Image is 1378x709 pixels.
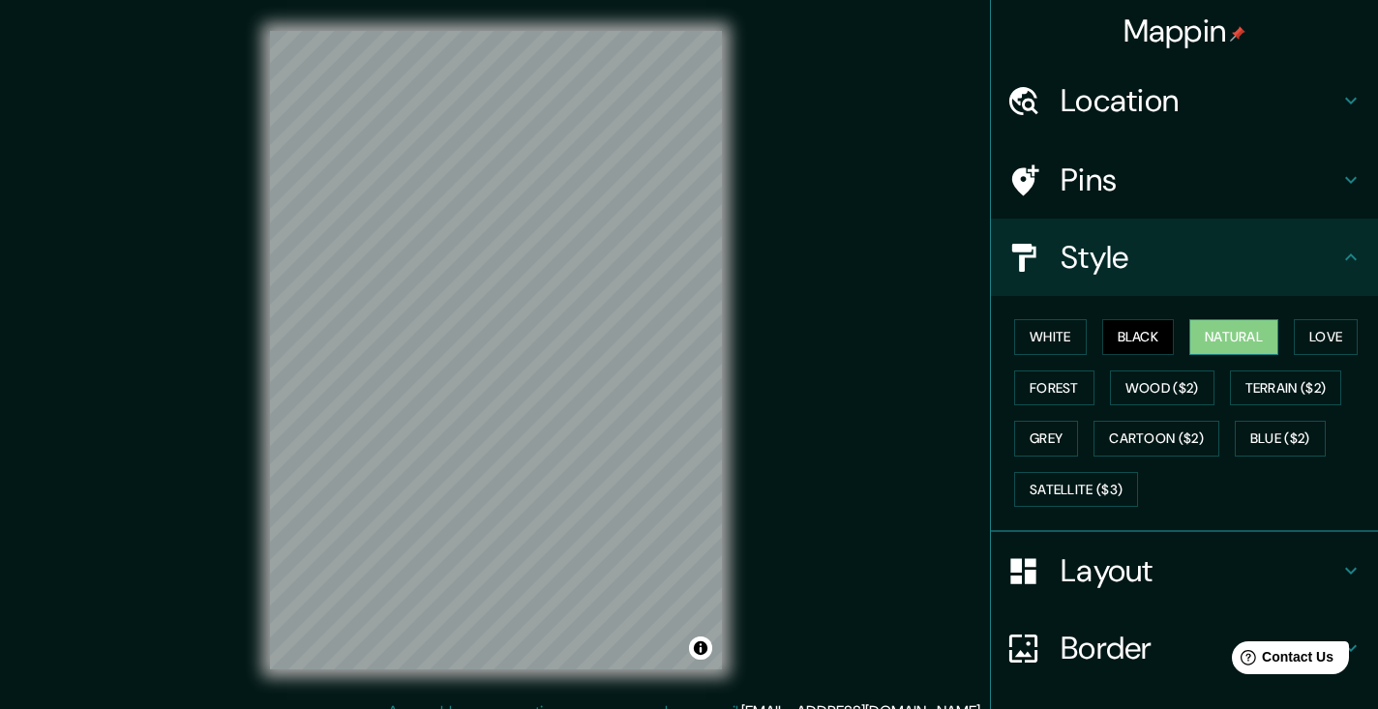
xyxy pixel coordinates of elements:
h4: Location [1061,81,1339,120]
button: Blue ($2) [1235,421,1326,457]
button: Forest [1014,370,1094,406]
button: Cartoon ($2) [1093,421,1219,457]
iframe: Help widget launcher [1206,634,1357,688]
button: Wood ($2) [1110,370,1214,406]
div: Layout [991,532,1378,609]
button: Black [1102,319,1175,355]
button: White [1014,319,1087,355]
img: pin-icon.png [1230,26,1245,42]
button: Terrain ($2) [1230,370,1342,406]
h4: Border [1061,629,1339,667]
button: Natural [1189,319,1278,355]
div: Border [991,609,1378,687]
button: Toggle attribution [689,636,712,660]
h4: Style [1061,238,1339,277]
div: Style [991,219,1378,296]
button: Satellite ($3) [1014,472,1138,508]
div: Location [991,62,1378,139]
button: Grey [1014,421,1078,457]
h4: Pins [1061,161,1339,199]
div: Pins [991,141,1378,219]
button: Love [1294,319,1358,355]
h4: Layout [1061,551,1339,590]
h4: Mappin [1123,12,1246,50]
canvas: Map [270,31,722,669]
